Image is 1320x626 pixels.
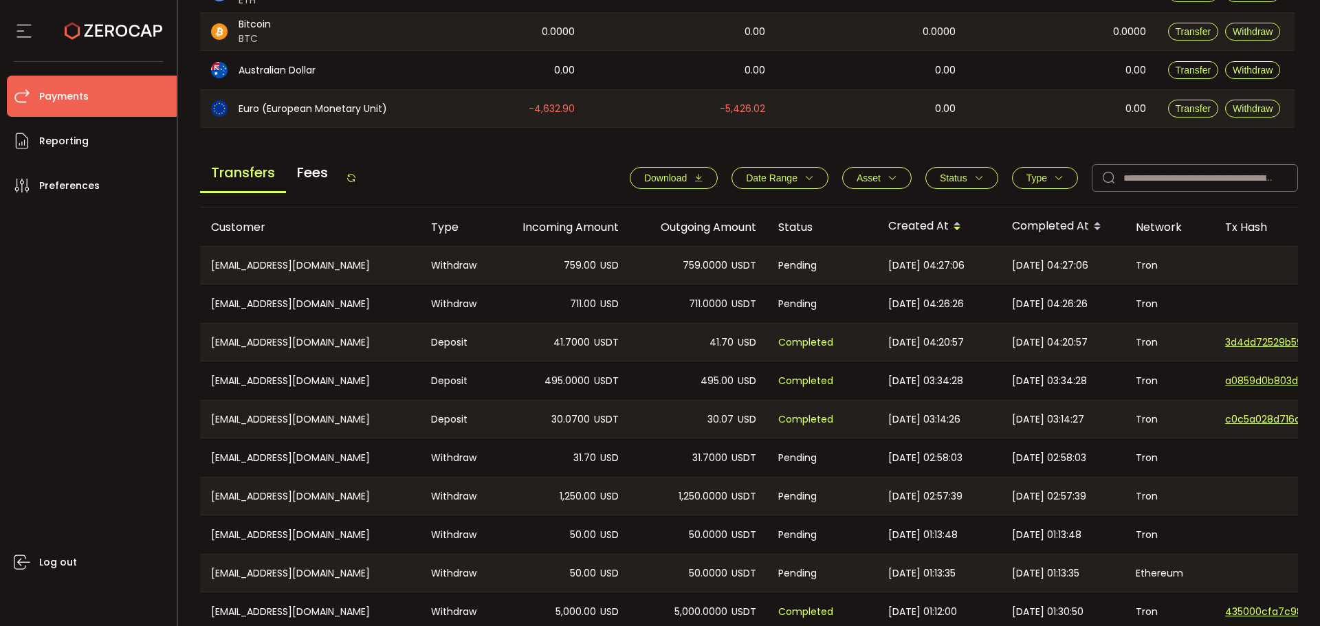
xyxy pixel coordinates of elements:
span: Withdraw [1233,26,1273,37]
span: USDT [731,296,756,312]
div: [EMAIL_ADDRESS][DOMAIN_NAME] [200,361,420,400]
span: 759.00 [564,258,596,273]
div: [EMAIL_ADDRESS][DOMAIN_NAME] [200,478,420,515]
div: [EMAIL_ADDRESS][DOMAIN_NAME] [200,247,420,284]
span: [DATE] 04:26:26 [1012,296,1088,312]
button: Transfer [1168,61,1219,79]
span: 711.00 [570,296,596,312]
span: [DATE] 04:20:57 [888,335,964,350]
div: Created At [877,215,1001,238]
span: 41.70 [709,335,734,350]
span: 30.0700 [551,412,590,427]
div: Status [767,219,877,235]
span: Completed [778,373,833,389]
span: [DATE] 04:27:06 [1012,258,1088,273]
span: Status [940,172,967,183]
span: USDT [594,335,619,350]
span: Payments [39,87,89,107]
button: Date Range [731,167,828,189]
img: eur_portfolio.svg [211,100,228,117]
span: Download [644,172,687,183]
span: Transfers [200,154,286,193]
span: 0.00 [1125,101,1146,117]
span: Preferences [39,176,100,196]
span: -4,632.90 [529,101,575,117]
span: [DATE] 01:13:48 [1012,527,1081,543]
div: Withdraw [420,247,492,284]
button: Status [925,167,998,189]
span: [DATE] 03:34:28 [888,373,963,389]
div: Tron [1125,515,1214,554]
span: 0.0000 [1113,24,1146,40]
div: Deposit [420,361,492,400]
span: USD [738,412,756,427]
span: USDT [594,373,619,389]
span: 50.0000 [689,566,727,581]
span: 0.00 [935,101,956,117]
span: [DATE] 04:27:06 [888,258,965,273]
span: Transfer [1176,103,1211,114]
div: Tron [1125,247,1214,284]
span: 41.7000 [553,335,590,350]
button: Asset [842,167,912,189]
button: Download [630,167,718,189]
span: 31.70 [573,450,596,466]
button: Withdraw [1225,23,1280,41]
div: [EMAIL_ADDRESS][DOMAIN_NAME] [200,438,420,477]
span: 711.0000 [689,296,727,312]
span: [DATE] 02:58:03 [1012,450,1086,466]
span: Fees [286,154,339,191]
span: USD [600,489,619,504]
span: Euro (European Monetary Unit) [239,102,387,116]
span: Completed [778,412,833,427]
span: USDT [594,412,619,427]
span: USD [738,335,756,350]
span: [DATE] 03:14:26 [888,412,960,427]
span: [DATE] 01:13:35 [1012,566,1079,581]
div: Ethereum [1125,555,1214,592]
div: Withdraw [420,478,492,515]
span: USD [600,604,619,620]
span: 30.07 [707,412,734,427]
span: USD [600,258,619,273]
span: 0.00 [745,24,765,40]
img: aud_portfolio.svg [211,62,228,78]
span: Completed [778,604,833,620]
span: [DATE] 04:20:57 [1012,335,1088,350]
span: Date Range [746,172,797,183]
span: Withdraw [1233,65,1273,76]
div: Outgoing Amount [630,219,767,235]
span: [DATE] 03:34:28 [1012,373,1087,389]
span: 50.00 [570,566,596,581]
span: [DATE] 01:12:00 [888,604,957,620]
span: USD [600,527,619,543]
button: Transfer [1168,23,1219,41]
span: USDT [731,604,756,620]
div: Tron [1125,438,1214,477]
div: Withdraw [420,438,492,477]
div: Tron [1125,324,1214,361]
div: Chat Widget [1251,560,1320,626]
span: USD [600,566,619,581]
span: 0.00 [935,63,956,78]
span: 5,000.0000 [674,604,727,620]
span: Withdraw [1233,103,1273,114]
span: USDT [731,566,756,581]
span: USD [738,373,756,389]
span: 0.0000 [923,24,956,40]
div: Tron [1125,361,1214,400]
span: [DATE] 02:58:03 [888,450,962,466]
span: Transfer [1176,65,1211,76]
span: 1,250.00 [560,489,596,504]
span: 495.0000 [544,373,590,389]
div: [EMAIL_ADDRESS][DOMAIN_NAME] [200,324,420,361]
span: 50.0000 [689,527,727,543]
span: [DATE] 01:13:48 [888,527,958,543]
span: USD [600,296,619,312]
div: [EMAIL_ADDRESS][DOMAIN_NAME] [200,515,420,554]
span: 0.00 [1125,63,1146,78]
span: USDT [731,489,756,504]
div: Deposit [420,401,492,438]
span: 1,250.0000 [679,489,727,504]
div: Incoming Amount [492,219,630,235]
